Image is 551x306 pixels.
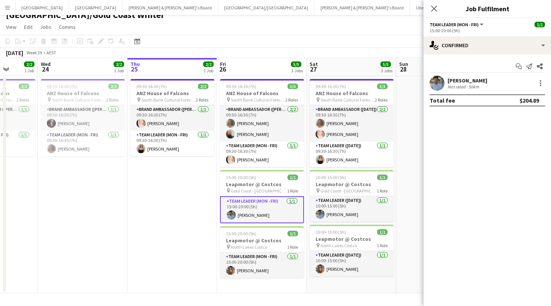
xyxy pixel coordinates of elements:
span: Gold Coast - [GEOGRAPHIC_DATA] [231,188,287,194]
div: Confirmed [424,36,551,54]
span: South Bank Cultural Forecourt [231,97,285,103]
h3: Leapmotor @ Costcos [310,181,394,188]
a: View [3,22,19,32]
span: 27 [308,65,318,73]
app-card-role: Team Leader ([DATE])1/110:00-15:00 (5h)[PERSON_NAME] [310,251,394,276]
app-card-role: Brand Ambassador ([PERSON_NAME])2/209:30-16:30 (7h)[PERSON_NAME][PERSON_NAME] [220,105,304,142]
app-card-role: Brand Ambassador ([DATE])2/209:30-16:30 (7h)[PERSON_NAME][PERSON_NAME] [310,105,394,142]
app-card-role: Brand Ambassador ([PERSON_NAME])1/109:30-16:30 (7h)[PERSON_NAME] [41,105,125,131]
h1: [GEOGRAPHIC_DATA]/Gold Coast Winter [6,9,165,21]
span: View [6,24,16,30]
span: Fri [220,61,226,67]
h3: Leapmotor @ Costcos [220,181,304,188]
span: 2/2 [114,61,124,67]
span: 3/3 [377,84,388,89]
div: 3 Jobs [381,68,392,73]
span: Sat [310,61,318,67]
app-job-card: 10:00-15:00 (5h)1/1Leapmotor @ Costcos Gold Coast - [GEOGRAPHIC_DATA]1 RoleTeam Leader ([DATE])1/... [310,170,394,222]
button: [PERSON_NAME] & [PERSON_NAME]'s Board [123,0,218,15]
span: 3/3 [287,84,298,89]
div: 3 Jobs [291,68,303,73]
div: 1 Job [114,68,124,73]
span: 28 [398,65,408,73]
div: [DATE] [6,49,23,57]
span: 10:00-15:00 (5h) [316,229,346,235]
span: 2 Roles [106,97,119,103]
span: 2/2 [24,61,34,67]
span: 09:30-16:30 (7h) [316,84,346,89]
span: 1 Role [287,244,298,250]
span: Thu [130,61,140,67]
app-card-role: Team Leader (Mon - Fri)1/109:30-16:30 (7h)[PERSON_NAME] [41,131,125,156]
span: Edit [24,24,33,30]
app-job-card: 09:30-16:30 (7h)2/2ANZ House of Falcons South Bank Cultural Forecourt2 RolesBrand Ambassador ([PE... [41,79,125,156]
span: 5/5 [291,61,301,67]
span: 2/2 [108,84,119,89]
h3: ANZ House of Falcons [130,90,214,97]
span: Gold Coast - [GEOGRAPHIC_DATA] [320,188,377,194]
button: Uber [GEOGRAPHIC_DATA] [410,0,473,15]
span: Team Leader (Mon - Fri) [430,22,479,27]
button: [GEOGRAPHIC_DATA] [69,0,123,15]
span: North Lakes Costco [231,244,267,250]
span: 1 Role [377,243,388,248]
span: 2 Roles [16,97,29,103]
span: Jobs [40,24,51,30]
app-job-card: 15:00-20:00 (5h)1/1Leapmotor @ Costcos North Lakes Costco1 RoleTeam Leader (Mon - Fri)1/115:00-20... [220,226,304,278]
div: 1 Job [204,68,213,73]
app-card-role: Team Leader (Mon - Fri)1/109:30-16:30 (7h)[PERSON_NAME] [220,142,304,167]
span: 2 Roles [285,97,298,103]
span: South Bank Cultural Forecourt [52,97,106,103]
span: Week 39 [25,50,43,55]
span: 2/2 [203,61,214,67]
app-job-card: 09:30-16:30 (7h)3/3ANZ House of Falcons South Bank Cultural Forecourt2 RolesBrand Ambassador ([DA... [310,79,394,167]
span: North Lakes Costco [320,243,357,248]
app-card-role: Team Leader ([DATE])1/109:30-16:30 (7h)[PERSON_NAME] [310,142,394,167]
div: $204.89 [520,97,539,104]
app-job-card: 09:30-16:30 (7h)3/3ANZ House of Falcons South Bank Cultural Forecourt2 RolesBrand Ambassador ([PE... [220,79,304,167]
span: 1/1 [535,22,545,27]
span: 15:00-20:00 (5h) [226,175,256,180]
app-card-role: Brand Ambassador ([PERSON_NAME])1/109:30-16:30 (7h)[PERSON_NAME] [130,105,214,131]
button: [GEOGRAPHIC_DATA]/[GEOGRAPHIC_DATA] [218,0,314,15]
span: Comms [59,24,76,30]
span: 1/1 [377,175,388,180]
span: 09:30-16:30 (7h) [47,84,77,89]
span: 10:00-15:00 (5h) [316,175,346,180]
app-job-card: 09:30-16:30 (7h)2/2ANZ House of Falcons South Bank Cultural Forecourt2 RolesBrand Ambassador ([PE... [130,79,214,156]
span: 1/1 [287,175,298,180]
h3: ANZ House of Falcons [310,90,394,97]
app-job-card: 10:00-15:00 (5h)1/1Leapmotor @ Costcos North Lakes Costco1 RoleTeam Leader ([DATE])1/110:00-15:00... [310,225,394,276]
span: 26 [219,65,226,73]
button: [GEOGRAPHIC_DATA] [15,0,69,15]
h3: ANZ House of Falcons [220,90,304,97]
span: 09:30-16:30 (7h) [136,84,167,89]
span: 2 Roles [196,97,208,103]
div: AEST [46,50,56,55]
span: 1 Role [287,188,298,194]
div: 15:00-20:00 (5h)1/1Leapmotor @ Costcos Gold Coast - [GEOGRAPHIC_DATA]1 RoleTeam Leader (Mon - Fri... [220,170,304,223]
button: Team Leader (Mon - Fri) [430,22,485,27]
span: Wed [41,61,51,67]
a: Comms [56,22,79,32]
button: [PERSON_NAME] & [PERSON_NAME]'s Board [314,0,410,15]
div: [PERSON_NAME] [448,77,487,84]
app-card-role: Team Leader ([DATE])1/110:00-15:00 (5h)[PERSON_NAME] [310,196,394,222]
div: 1 Job [24,68,34,73]
span: 1 Role [377,188,388,194]
h3: ANZ House of Falcons [41,90,125,97]
app-card-role: Team Leader (Mon - Fri)1/115:00-20:00 (5h)[PERSON_NAME] [220,196,304,223]
span: 2 Roles [375,97,388,103]
span: 24 [40,65,51,73]
span: 09:30-16:30 (7h) [226,84,256,89]
span: South Bank Cultural Forecourt [320,97,375,103]
span: Sun [399,61,408,67]
span: 2/2 [19,84,29,89]
span: South Bank Cultural Forecourt [141,97,196,103]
